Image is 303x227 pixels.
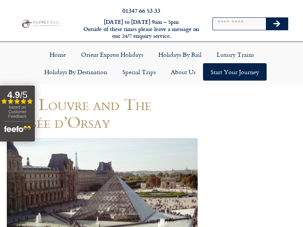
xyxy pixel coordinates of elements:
a: About Us [163,63,203,81]
a: Start your Journey [203,63,267,81]
a: Orient Express Holidays [73,46,151,63]
nav: Menu [4,46,299,81]
a: Holidays by Rail [151,46,209,63]
a: Home [42,46,73,63]
h1: The Louvre and The Musée d’Orsay [7,95,198,131]
img: Planet Rail Train Holidays Logo [20,19,61,28]
button: Search [266,18,288,30]
a: Holidays by Destination [37,63,115,81]
a: Luxury Trains [209,46,261,63]
h6: [DATE] to [DATE] 9am – 5pm Outside of these times please leave a message on our 24/7 enquiry serv... [83,19,200,40]
a: Special Trips [115,63,163,81]
a: 01347 66 53 33 [122,6,160,15]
